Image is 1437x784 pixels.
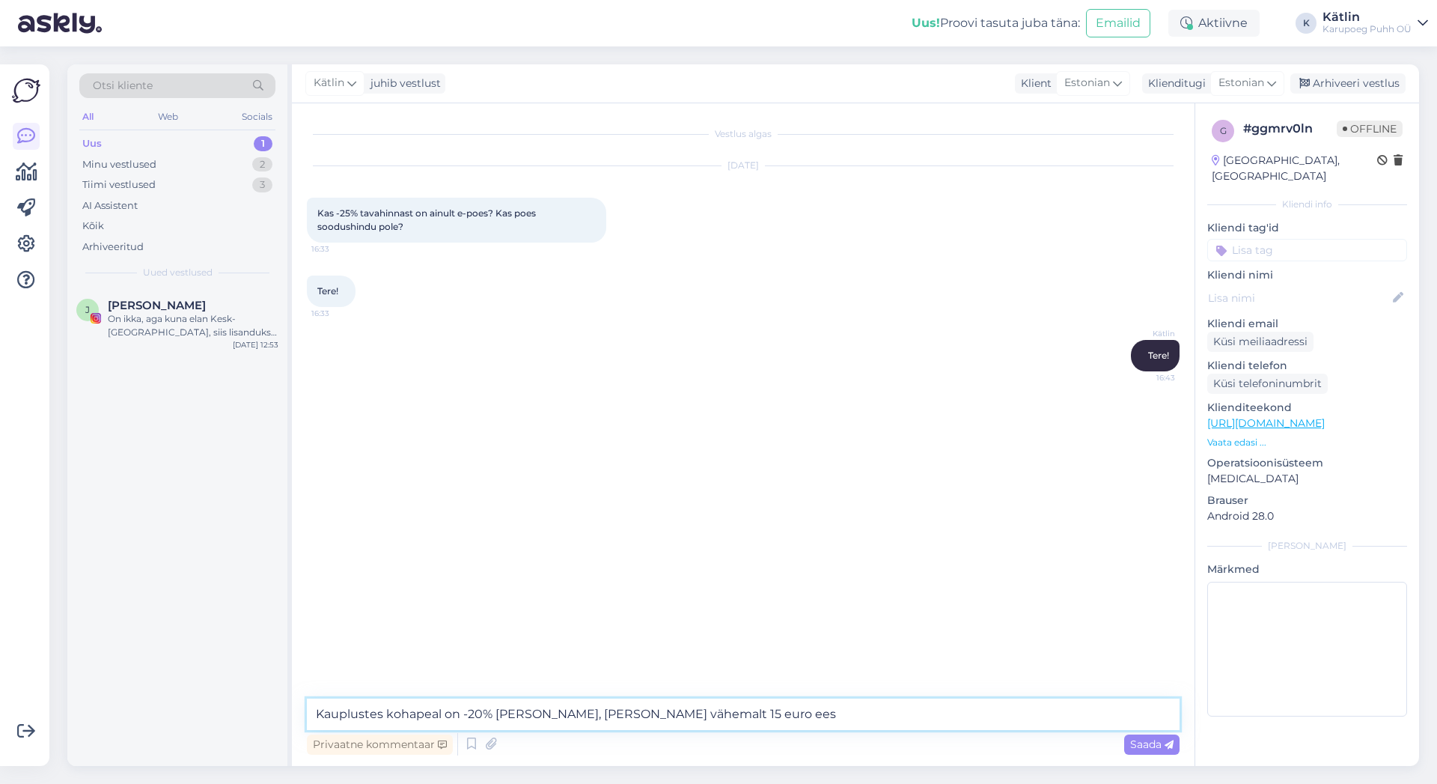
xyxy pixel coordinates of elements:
span: Saada [1130,738,1174,751]
div: All [79,107,97,127]
a: [URL][DOMAIN_NAME] [1207,416,1325,430]
div: Arhiveeritud [82,240,144,255]
div: [DATE] [307,159,1180,172]
span: Tere! [317,285,338,297]
p: [MEDICAL_DATA] [1207,471,1407,487]
div: Socials [239,107,275,127]
p: Kliendi nimi [1207,267,1407,283]
span: Uued vestlused [143,266,213,279]
div: [DATE] 12:53 [233,339,278,350]
input: Lisa tag [1207,239,1407,261]
p: Kliendi tag'id [1207,220,1407,236]
div: AI Assistent [82,198,138,213]
p: Kliendi telefon [1207,358,1407,374]
button: Emailid [1086,9,1150,37]
div: Arhiveeri vestlus [1290,73,1406,94]
p: Android 28.0 [1207,508,1407,524]
img: Askly Logo [12,76,40,105]
span: Offline [1337,121,1403,137]
div: 1 [254,136,272,151]
div: Kliendi info [1207,198,1407,211]
div: Klient [1015,76,1052,91]
textarea: Kauplustes kohapeal on -20% [PERSON_NAME], [PERSON_NAME] vähemalt 15 euro ees [307,699,1180,730]
span: 16:33 [311,243,367,255]
p: Kliendi email [1207,316,1407,332]
div: Web [155,107,181,127]
div: Kõik [82,219,104,234]
div: Uus [82,136,102,151]
span: Kätlin [1119,328,1175,339]
div: Aktiivne [1168,10,1260,37]
span: 16:33 [311,308,367,319]
div: Küsi telefoninumbrit [1207,374,1328,394]
div: Kätlin [1322,11,1412,23]
span: Jane Merela [108,299,206,312]
span: Estonian [1218,75,1264,91]
div: [PERSON_NAME] [1207,539,1407,553]
span: Kas -25% tavahinnast on ainult e-poes? Kas poes soodushindu pole? [317,207,538,232]
div: Minu vestlused [82,157,156,172]
div: K [1296,13,1317,34]
div: Privaatne kommentaar [307,735,453,755]
div: 3 [252,177,272,192]
b: Uus! [912,16,940,30]
span: Estonian [1064,75,1110,91]
a: KätlinKarupoeg Puhh OÜ [1322,11,1428,35]
p: Vaata edasi ... [1207,436,1407,449]
input: Lisa nimi [1208,290,1390,306]
div: Vestlus algas [307,127,1180,141]
span: J [85,304,90,315]
div: On ikka, aga kuna elan Kesk-[GEOGRAPHIC_DATA], siis lisanduks kütus 50€ [108,312,278,339]
p: Brauser [1207,493,1407,508]
span: Tere! [1148,350,1169,361]
div: Küsi meiliaadressi [1207,332,1314,352]
div: 2 [252,157,272,172]
div: Klienditugi [1142,76,1206,91]
div: juhib vestlust [364,76,441,91]
span: Kätlin [314,75,344,91]
p: Operatsioonisüsteem [1207,455,1407,471]
span: g [1220,125,1227,136]
span: 16:43 [1119,372,1175,383]
p: Klienditeekond [1207,400,1407,416]
div: Karupoeg Puhh OÜ [1322,23,1412,35]
div: Tiimi vestlused [82,177,156,192]
div: # ggmrv0ln [1243,120,1337,138]
span: Otsi kliente [93,78,153,94]
p: Märkmed [1207,562,1407,577]
div: [GEOGRAPHIC_DATA], [GEOGRAPHIC_DATA] [1212,153,1377,184]
div: Proovi tasuta juba täna: [912,14,1080,32]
